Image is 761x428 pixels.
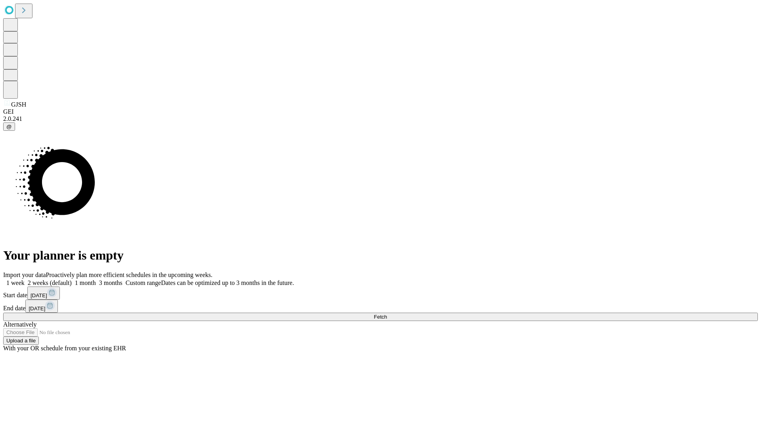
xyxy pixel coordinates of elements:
span: 1 month [75,279,96,286]
span: [DATE] [29,306,45,311]
span: Import your data [3,271,46,278]
button: Upload a file [3,336,39,345]
button: Fetch [3,313,758,321]
button: [DATE] [25,300,58,313]
span: [DATE] [31,292,47,298]
div: End date [3,300,758,313]
span: GJSH [11,101,26,108]
button: @ [3,122,15,131]
h1: Your planner is empty [3,248,758,263]
span: Proactively plan more efficient schedules in the upcoming weeks. [46,271,212,278]
span: Custom range [126,279,161,286]
div: 2.0.241 [3,115,758,122]
span: With your OR schedule from your existing EHR [3,345,126,352]
span: Alternatively [3,321,36,328]
div: GEI [3,108,758,115]
span: Dates can be optimized up to 3 months in the future. [161,279,294,286]
span: 3 months [99,279,122,286]
span: 1 week [6,279,25,286]
span: 2 weeks (default) [28,279,72,286]
span: Fetch [374,314,387,320]
span: @ [6,124,12,130]
div: Start date [3,287,758,300]
button: [DATE] [27,287,60,300]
